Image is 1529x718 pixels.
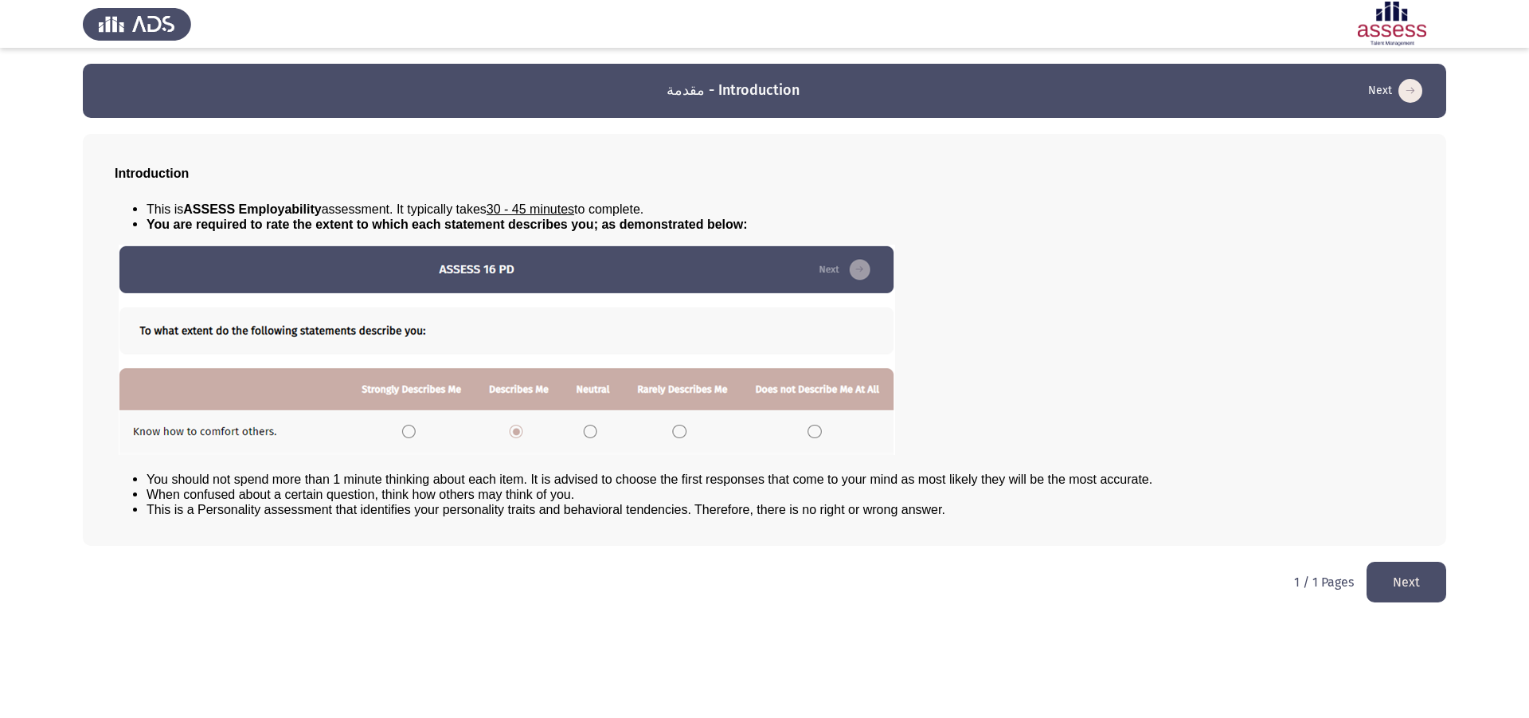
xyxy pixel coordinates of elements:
button: load next page [1367,562,1446,602]
span: This is a Personality assessment that identifies your personality traits and behavioral tendencie... [147,503,945,516]
span: You should not spend more than 1 minute thinking about each item. It is advised to choose the fir... [147,473,1152,486]
span: This is assessment. It typically takes to complete. [147,202,643,216]
button: load next page [1363,78,1427,104]
p: 1 / 1 Pages [1294,575,1354,590]
img: Assess Talent Management logo [83,2,191,46]
h3: مقدمة - Introduction [667,80,800,100]
u: 30 - 45 minutes [487,202,574,216]
img: Assessment logo of ASSESS Employability - EBI [1338,2,1446,46]
span: You are required to rate the extent to which each statement describes you; as demonstrated below: [147,218,748,231]
span: Introduction [115,167,189,180]
b: ASSESS Employability [183,202,321,216]
span: When confused about a certain question, think how others may think of you. [147,488,574,501]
